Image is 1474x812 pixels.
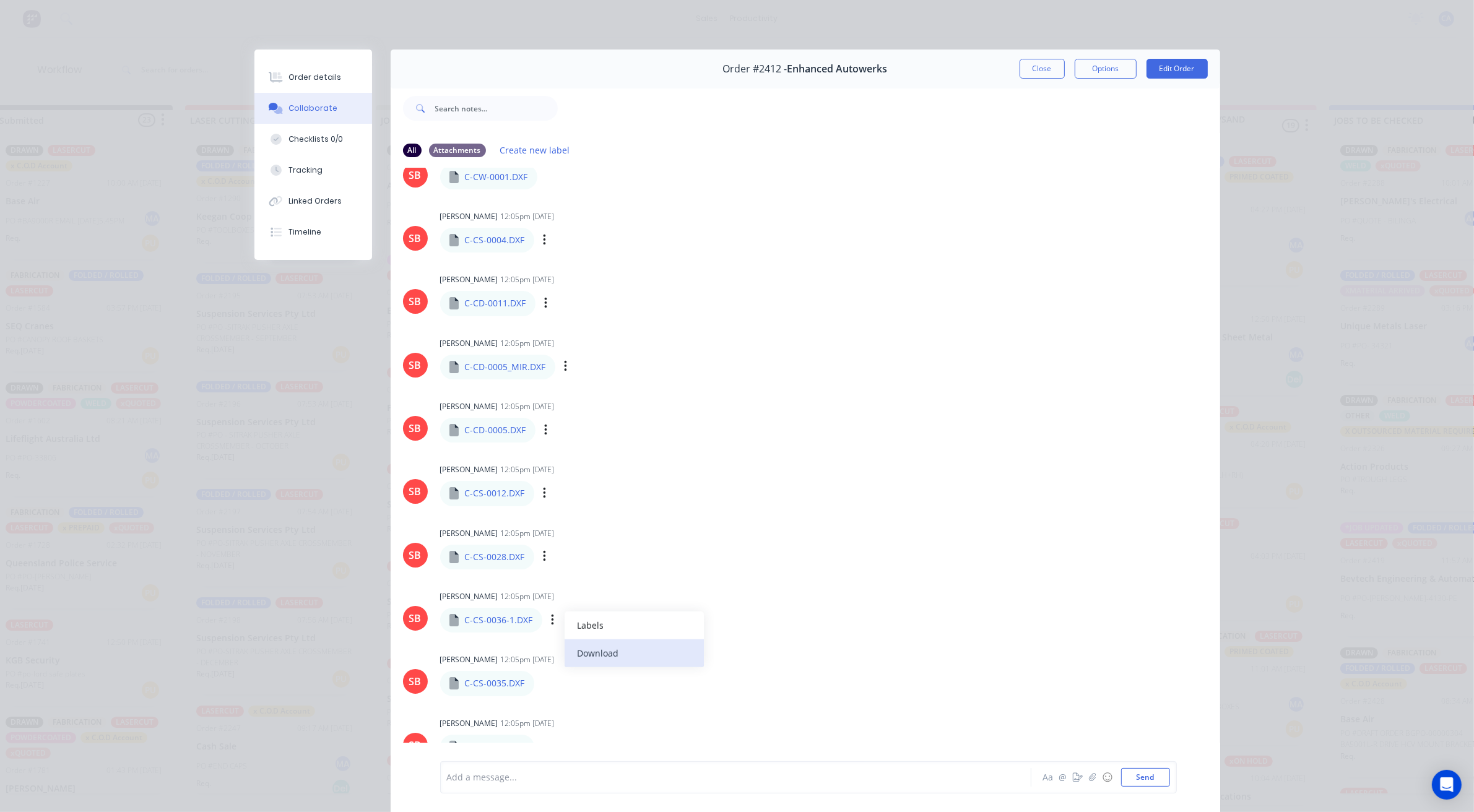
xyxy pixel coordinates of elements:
div: SB [409,358,422,373]
div: [PERSON_NAME] [440,338,498,349]
span: Enhanced Autowerks [787,63,888,75]
p: C-CS-0036-1.DXF [465,614,533,626]
div: 12:05pm [DATE] [501,274,555,285]
p: C-CS-0004.DXF [465,234,525,246]
div: 12:05pm [DATE] [501,464,555,475]
p: C-CW-0001.DXF [465,171,528,183]
div: [PERSON_NAME] [440,591,498,602]
p: C-CS-0035.DXF [465,677,525,689]
button: Download [565,639,704,667]
div: SB [409,548,422,563]
div: Linked Orders [288,196,342,207]
div: Collaborate [288,103,337,114]
button: Send [1121,768,1170,787]
div: 12:05pm [DATE] [501,528,555,539]
div: [PERSON_NAME] [440,464,498,475]
p: C-CD-0005_MIR.DXF [465,361,546,373]
div: 12:05pm [DATE] [501,654,555,665]
div: 12:05pm [DATE] [501,401,555,412]
button: Checklists 0/0 [254,124,372,155]
div: [PERSON_NAME] [440,718,498,729]
div: SB [409,484,422,499]
div: SB [409,294,422,309]
p: C-CD-0011.DXF [465,297,526,309]
p: C-CD-0005.DXF [465,424,526,436]
button: Edit Order [1147,59,1208,79]
button: Order details [254,62,372,93]
div: SB [409,674,422,689]
div: [PERSON_NAME] [440,528,498,539]
div: 12:05pm [DATE] [501,338,555,349]
p: C-CS-0012.DXF [465,487,525,499]
button: Create new label [493,142,576,158]
button: Collaborate [254,93,372,124]
div: Attachments [429,144,486,157]
button: Aa [1041,770,1056,785]
div: 12:05pm [DATE] [501,211,555,222]
div: SB [409,421,422,436]
span: Order #2412 - [723,63,787,75]
button: Timeline [254,217,372,248]
div: All [403,144,422,157]
p: C-CS-0028.DXF [465,551,525,563]
button: Linked Orders [254,186,372,217]
button: ☺ [1100,770,1115,785]
div: [PERSON_NAME] [440,654,498,665]
div: Checklists 0/0 [288,134,343,145]
div: [PERSON_NAME] [440,274,498,285]
div: [PERSON_NAME] [440,401,498,412]
div: SB [409,231,422,246]
input: Search notes... [435,96,558,121]
div: Tracking [288,165,323,176]
div: SB [409,738,422,753]
div: SB [409,168,422,183]
button: Close [1020,59,1065,79]
div: 12:05pm [DATE] [501,718,555,729]
div: Open Intercom Messenger [1432,770,1462,800]
div: Order details [288,72,341,83]
div: Timeline [288,227,321,238]
button: Tracking [254,155,372,186]
button: Labels [565,611,704,639]
button: Options [1075,59,1137,79]
button: @ [1056,770,1070,785]
div: [PERSON_NAME] [440,211,498,222]
div: 12:05pm [DATE] [501,591,555,602]
div: SB [409,611,422,626]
